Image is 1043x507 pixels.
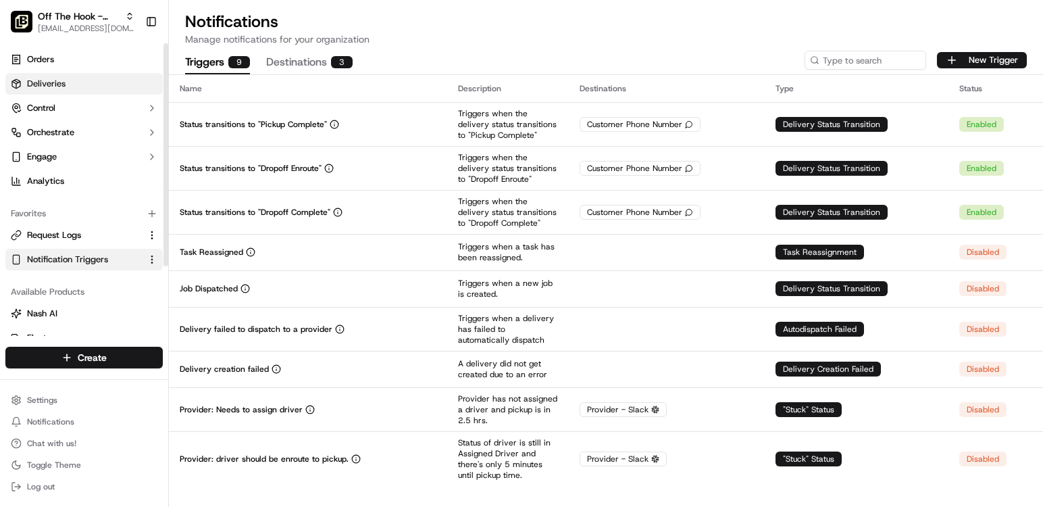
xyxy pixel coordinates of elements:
[112,246,117,257] span: •
[61,129,222,143] div: Start new chat
[458,358,558,380] p: A delivery did not get created due to an error
[27,151,57,163] span: Engage
[5,412,163,431] button: Notifications
[38,9,120,23] button: Off The Hook - Corporate BLVD.
[27,332,47,344] span: Fleet
[5,281,163,303] div: Available Products
[27,53,54,66] span: Orders
[959,281,1007,296] div: Disabled
[180,83,436,94] div: Name
[775,205,888,220] div: Delivery Status Transition
[27,438,76,449] span: Chat with us!
[180,404,303,415] p: Provider: Needs to assign driver
[959,452,1007,466] div: Disabled
[959,362,1007,377] div: Disabled
[11,229,141,241] a: Request Logs
[5,49,163,70] a: Orders
[5,456,163,475] button: Toggle Theme
[209,173,246,189] button: See all
[959,161,1004,176] div: Enabled
[27,460,81,470] span: Toggle Theme
[14,304,24,314] div: 📗
[5,97,163,119] button: Control
[180,283,238,294] p: Job Dispatched
[458,241,558,263] p: Triggers when a task has been reassigned.
[11,332,157,344] a: Fleet
[805,51,926,70] input: Type to search
[5,249,163,270] button: Notification Triggers
[458,437,558,481] p: Status of driver is still in Assigned Driver and there's only 5 minutes until pickup time.
[959,245,1007,260] div: Disabled
[937,52,1027,68] button: New Trigger
[959,205,1004,220] div: Enabled
[959,322,1007,337] div: Disabled
[580,452,667,466] div: Provider - Slack
[775,362,881,377] div: Delivery Creation Failed
[27,175,64,187] span: Analytics
[5,203,163,224] div: Favorites
[458,108,558,141] p: Triggers when the delivery status transitions to "Pickup Complete"
[959,402,1007,417] div: Disabled
[185,51,250,74] button: Triggers
[580,161,701,176] div: Customer Phone Number
[42,246,109,257] span: [PERSON_NAME]
[580,83,754,94] div: Destinations
[27,229,81,241] span: Request Logs
[5,122,163,143] button: Orchestrate
[128,302,217,316] span: API Documentation
[14,14,41,41] img: Nash
[180,454,349,464] p: Provider: driver should be enroute to pickup.
[959,117,1004,132] div: Enabled
[11,11,32,32] img: Off The Hook - Corporate BLVD.
[27,102,55,114] span: Control
[27,78,66,90] span: Deliveries
[61,143,186,153] div: We're available if you need us!
[180,163,322,174] p: Status transitions to "Dropoff Enroute"
[78,351,107,364] span: Create
[580,402,667,417] div: Provider - Slack
[27,481,55,492] span: Log out
[775,402,842,417] div: "Stuck" Status
[580,117,701,132] div: Customer Phone Number
[27,210,38,221] img: 1736555255976-a54dd68f-1ca7-489b-9aae-adbdc363a1c4
[5,327,163,349] button: Fleet
[458,278,558,299] p: Triggers when a new job is created.
[5,434,163,453] button: Chat with us!
[5,224,163,246] button: Request Logs
[42,210,109,220] span: [PERSON_NAME]
[775,117,888,132] div: Delivery Status Transition
[266,51,353,74] button: Destinations
[120,246,147,257] span: [DATE]
[185,11,1027,32] h1: Notifications
[14,176,91,187] div: Past conversations
[27,416,74,427] span: Notifications
[458,83,558,94] div: Description
[11,254,141,266] a: Notification Triggers
[120,210,147,220] span: [DATE]
[180,119,327,130] p: Status transitions to "Pickup Complete"
[95,335,163,345] a: Powered byPylon
[228,56,250,68] div: 9
[5,477,163,496] button: Log out
[185,32,1027,46] p: Manage notifications for your organization
[27,302,103,316] span: Knowledge Base
[11,308,157,320] a: Nash AI
[35,87,243,101] input: Got a question? Start typing here...
[230,133,246,149] button: Start new chat
[775,83,938,94] div: Type
[180,324,332,335] p: Delivery failed to dispatch to a provider
[27,247,38,258] img: 1736555255976-a54dd68f-1ca7-489b-9aae-adbdc363a1c4
[38,23,134,34] span: [EMAIL_ADDRESS][DOMAIN_NAME]
[14,54,246,76] p: Welcome 👋
[109,297,222,321] a: 💻API Documentation
[5,5,140,38] button: Off The Hook - Corporate BLVD.Off The Hook - Corporate BLVD.[EMAIL_ADDRESS][DOMAIN_NAME]
[5,170,163,192] a: Analytics
[5,391,163,410] button: Settings
[27,395,57,406] span: Settings
[5,146,163,168] button: Engage
[5,73,163,95] a: Deliveries
[458,196,558,228] p: Triggers when the delivery status transitions to "Dropoff Complete"
[775,281,888,296] div: Delivery Status Transition
[180,207,330,218] p: Status transitions to "Dropoff Complete"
